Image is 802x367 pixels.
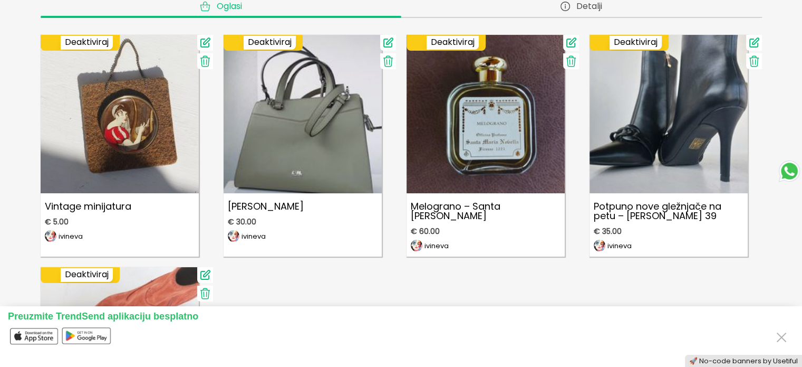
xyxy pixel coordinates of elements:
p: [PERSON_NAME] [224,197,382,215]
a: Karl Lagerfeld torba[PERSON_NAME]€ 30.00imageivineva [224,35,382,257]
img: image [411,240,422,251]
img: image [45,230,56,242]
p: Vintage minijatura [41,197,199,215]
a: Melograno – Santa Maria NovellaMelograno – Santa [PERSON_NAME]€ 60.00imageivineva [407,35,565,257]
p: ivineva [59,233,83,240]
p: ivineva [241,233,266,240]
img: image [228,230,239,242]
span: Oglasi [217,1,242,12]
span: € 60.00 [411,227,440,236]
p: Potpuno nove gležnjače na petu – [PERSON_NAME] 39 [590,197,748,225]
span: € 5.00 [45,218,69,226]
img: Melograno – Santa Maria Novella [407,35,565,193]
a: Potpuno nove gležnjače na petu – Ashton Aubry 39Potpuno nove gležnjače na petu – [PERSON_NAME] 39... [590,35,748,257]
span: € 30.00 [228,218,256,226]
span: Preuzmite TrendSend aplikaciju besplatno [8,311,198,322]
img: Karl Lagerfeld torba [224,35,382,193]
button: Close [773,327,790,346]
img: Potpuno nove gležnjače na petu – Ashton Aubry 39 [590,35,748,193]
img: image [594,240,605,251]
p: ivineva [424,242,449,249]
p: Melograno – Santa [PERSON_NAME] [407,197,565,225]
a: 🚀 No-code banners by Usetiful [689,356,798,365]
span: € 35.00 [594,227,622,236]
p: ivineva [607,242,632,249]
a: Vintage minijaturaVintage minijatura€ 5.00imageivineva [41,35,199,257]
img: Vintage minijatura [41,35,199,193]
span: Detalji [576,1,602,12]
